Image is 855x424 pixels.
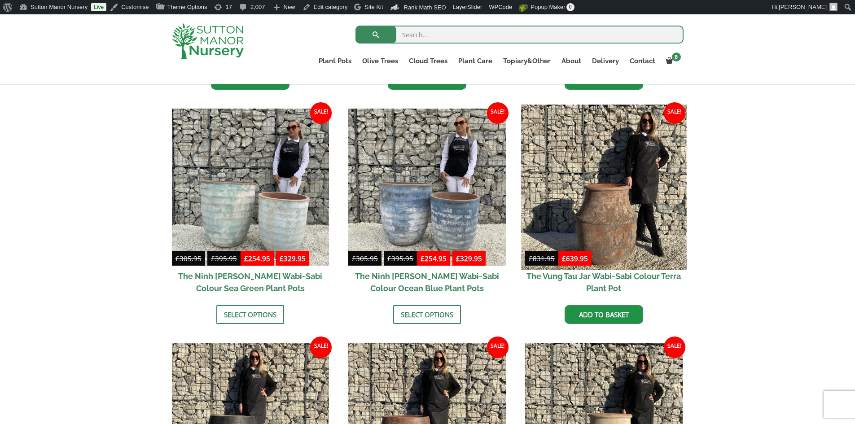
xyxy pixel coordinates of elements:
a: Plant Pots [313,55,357,67]
img: The Ninh Binh Wabi-Sabi Colour Ocean Blue Plant Pots [348,109,506,266]
h2: The Vung Tau Jar Wabi-Sabi Colour Terra Plant Pot [525,266,683,298]
span: Sale! [487,337,509,358]
span: £ [352,254,356,263]
span: 8 [672,52,681,61]
span: Sale! [664,102,685,124]
span: Sale! [310,102,332,124]
a: Select options for “The Ninh Binh Wabi-Sabi Colour Sea Green Plant Pots” [216,305,284,324]
del: - [172,253,241,266]
span: £ [244,254,248,263]
img: The Ninh Binh Wabi-Sabi Colour Sea Green Plant Pots [172,109,329,266]
bdi: 329.95 [456,254,482,263]
span: Sale! [310,337,332,358]
span: £ [421,254,425,263]
a: Sale! £305.95-£395.95 £254.95-£329.95 The Ninh [PERSON_NAME] Wabi-Sabi Colour Sea Green Plant Pots [172,109,329,298]
h2: The Ninh [PERSON_NAME] Wabi-Sabi Colour Ocean Blue Plant Pots [348,266,506,298]
img: logo [172,23,244,59]
a: About [556,55,587,67]
span: 0 [566,3,574,11]
a: Olive Trees [357,55,403,67]
span: £ [456,254,460,263]
a: Cloud Trees [403,55,453,67]
span: £ [280,254,284,263]
a: Sale! £305.95-£395.95 £254.95-£329.95 The Ninh [PERSON_NAME] Wabi-Sabi Colour Ocean Blue Plant Pots [348,109,506,298]
ins: - [417,253,486,266]
bdi: 305.95 [352,254,378,263]
bdi: 329.95 [280,254,306,263]
del: - [348,253,417,266]
a: 8 [661,55,684,67]
span: £ [175,254,180,263]
input: Search... [355,26,684,44]
span: [PERSON_NAME] [779,4,827,10]
bdi: 831.95 [529,254,555,263]
a: Delivery [587,55,624,67]
span: £ [562,254,566,263]
bdi: 254.95 [244,254,270,263]
bdi: 305.95 [175,254,202,263]
span: £ [387,254,391,263]
span: £ [529,254,533,263]
span: Rank Math SEO [404,4,446,11]
span: Sale! [487,102,509,124]
a: Live [91,3,106,11]
ins: - [241,253,309,266]
img: The Vung Tau Jar Wabi-Sabi Colour Terra Plant Pot [521,105,686,270]
a: Contact [624,55,661,67]
bdi: 395.95 [387,254,413,263]
a: Sale! The Vung Tau Jar Wabi-Sabi Colour Terra Plant Pot [525,109,683,298]
span: Site Kit [364,4,383,10]
h2: The Ninh [PERSON_NAME] Wabi-Sabi Colour Sea Green Plant Pots [172,266,329,298]
span: £ [211,254,215,263]
bdi: 395.95 [211,254,237,263]
a: Select options for “The Ninh Binh Wabi-Sabi Colour Ocean Blue Plant Pots” [393,305,461,324]
span: Sale! [664,337,685,358]
a: Plant Care [453,55,498,67]
a: Topiary&Other [498,55,556,67]
bdi: 639.95 [562,254,588,263]
a: Add to basket: “The Vung Tau Jar Wabi-Sabi Colour Terra Plant Pot” [565,305,643,324]
bdi: 254.95 [421,254,447,263]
